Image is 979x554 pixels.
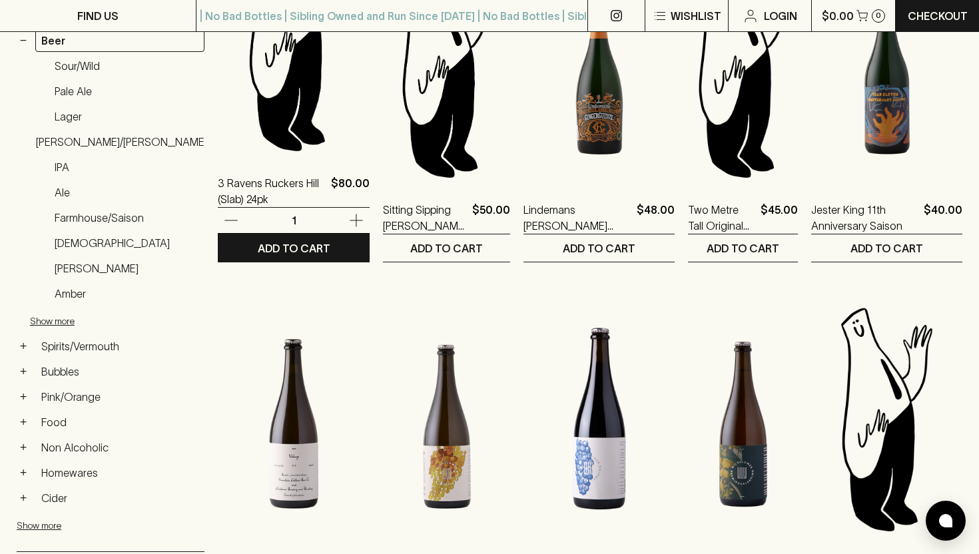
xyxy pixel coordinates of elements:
a: Non Alcoholic [35,436,204,459]
img: Wildflower St Florence Semillon Co-Fermented Wild Ale 2024 [383,302,510,535]
button: ADD TO CART [218,234,370,262]
a: [PERSON_NAME] [49,257,204,280]
button: + [17,415,30,429]
p: ADD TO CART [707,240,779,256]
button: + [17,466,30,479]
a: [PERSON_NAME]/[PERSON_NAME] [30,131,213,153]
a: Homewares [35,461,204,484]
button: ADD TO CART [688,234,798,262]
p: ADD TO CART [410,240,483,256]
button: + [17,491,30,505]
p: $40.00 [924,202,962,234]
img: Wildflower Gold Australian Wild Ale #45 2024 [688,302,798,535]
p: Login [764,8,797,24]
p: 0 [876,12,881,19]
p: $80.00 [331,175,370,207]
a: IPA [49,156,204,178]
p: $45.00 [761,202,798,234]
button: Show more [17,512,191,539]
p: Checkout [908,8,968,24]
a: Bubbles [35,360,204,383]
a: Beer [35,29,204,52]
a: Sitting Sipping [PERSON_NAME] 12pk [383,202,467,234]
img: Wildflower St Edward Montepulciano 2024 750ml [523,302,675,535]
p: 1 [278,213,310,228]
p: Wishlist [671,8,721,24]
a: Ale [49,181,204,204]
p: $48.00 [637,202,675,234]
p: $0.00 [822,8,854,24]
a: Lager [49,105,204,128]
a: 3 Ravens Ruckers Hill (Slab) 24pk [218,175,326,207]
button: + [17,340,30,353]
img: bubble-icon [939,514,952,527]
img: Blackhearts & Sparrows Man [811,302,962,535]
p: FIND US [77,8,119,24]
button: ADD TO CART [523,234,675,262]
a: Spirits/Vermouth [35,335,204,358]
button: + [17,390,30,404]
button: + [17,441,30,454]
img: Wildflower Village Wild Ale 2022 [218,302,370,535]
p: ADD TO CART [563,240,635,256]
button: ADD TO CART [383,234,510,262]
a: Two Metre Tall Original Soured Ale 2019 750ml 20th Anniversary Edition [688,202,755,234]
a: Amber [49,282,204,305]
a: Food [35,411,204,433]
button: ADD TO CART [811,234,962,262]
a: Sour/Wild [49,55,204,77]
button: Show more [30,308,204,335]
a: Jester King 11th Anniversary Saison [811,202,918,234]
a: Farmhouse/Saison [49,206,204,229]
p: ADD TO CART [258,240,330,256]
button: − [17,34,30,47]
p: ADD TO CART [850,240,923,256]
a: Pale Ale [49,80,204,103]
p: $50.00 [472,202,510,234]
a: Pink/Orange [35,386,204,408]
a: Lindemans [PERSON_NAME] Lambic [523,202,631,234]
a: [DEMOGRAPHIC_DATA] [49,232,204,254]
a: Cider [35,487,204,509]
button: + [17,365,30,378]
